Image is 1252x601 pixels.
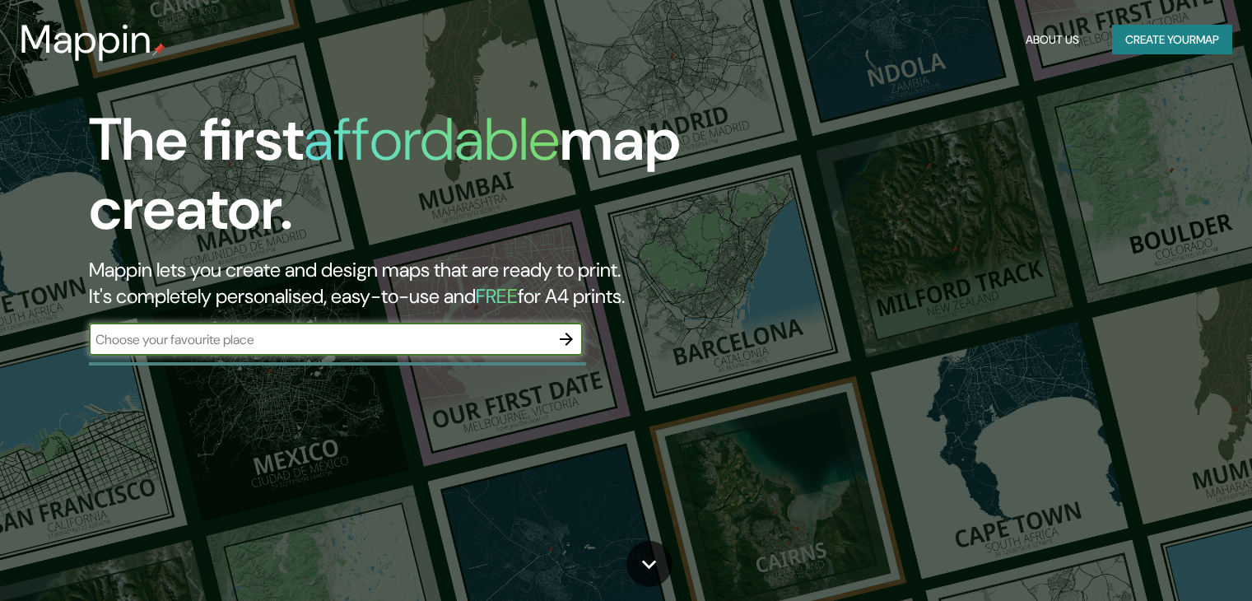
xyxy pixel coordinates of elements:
h3: Mappin [20,16,152,63]
img: mappin-pin [152,43,165,56]
button: About Us [1019,25,1086,55]
h1: The first map creator. [89,105,715,257]
h2: Mappin lets you create and design maps that are ready to print. It's completely personalised, eas... [89,257,715,310]
input: Choose your favourite place [89,330,550,349]
h1: affordable [304,101,560,178]
button: Create yourmap [1112,25,1232,55]
h5: FREE [476,283,518,309]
